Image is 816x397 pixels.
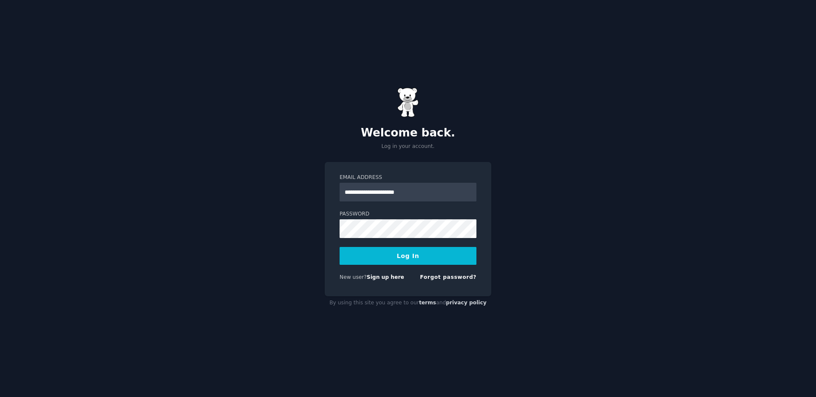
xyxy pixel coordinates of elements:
a: terms [419,300,436,306]
a: Sign up here [367,274,404,280]
a: Forgot password? [420,274,476,280]
span: New user? [340,274,367,280]
p: Log in your account. [325,143,491,150]
a: privacy policy [446,300,487,306]
label: Password [340,210,476,218]
div: By using this site you agree to our and [325,296,491,310]
h2: Welcome back. [325,126,491,140]
img: Gummy Bear [397,88,419,117]
button: Log In [340,247,476,265]
label: Email Address [340,174,476,181]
